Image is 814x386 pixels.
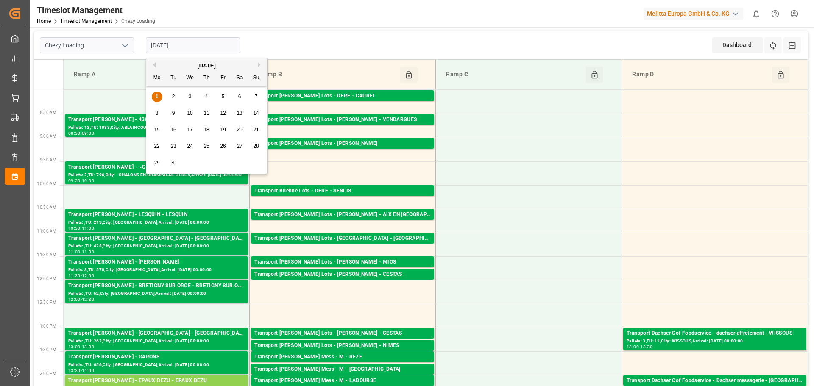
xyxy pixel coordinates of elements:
[222,94,225,100] span: 5
[253,127,259,133] span: 21
[254,187,431,195] div: Transport Kuehne Lots - DERE - SENLIS
[82,274,94,278] div: 12:00
[234,92,245,102] div: Choose Saturday, September 6th, 2025
[627,329,803,338] div: Transport Dachser Cof Foodservice - dachser affretement - WISSOUS
[185,92,195,102] div: Choose Wednesday, September 3rd, 2025
[168,141,179,152] div: Choose Tuesday, September 23rd, 2025
[170,143,176,149] span: 23
[68,131,81,135] div: 08:30
[254,270,431,279] div: Transport [PERSON_NAME] Lots - [PERSON_NAME] - CESTAS
[82,297,94,301] div: 12:30
[238,94,241,100] span: 6
[185,73,195,83] div: We
[253,143,259,149] span: 28
[152,125,162,135] div: Choose Monday, September 15th, 2025
[68,361,245,369] div: Pallets: ,TU: 656,City: [GEOGRAPHIC_DATA],Arrival: [DATE] 00:00:00
[254,219,431,226] div: Pallets: ,TU: 67,City: [GEOGRAPHIC_DATA],Arrival: [DATE] 00:00:00
[254,338,431,345] div: Pallets: ,TU: 257,City: CESTAS,Arrival: [DATE] 00:00:00
[68,353,245,361] div: Transport [PERSON_NAME] - GARONS
[151,62,156,67] button: Previous Month
[37,18,51,24] a: Home
[37,253,56,257] span: 11:30 AM
[152,158,162,168] div: Choose Monday, September 29th, 2025
[220,110,226,116] span: 12
[218,108,229,119] div: Choose Friday, September 12th, 2025
[237,143,242,149] span: 27
[747,4,766,23] button: show 0 new notifications
[185,108,195,119] div: Choose Wednesday, September 10th, 2025
[152,73,162,83] div: Mo
[82,250,94,254] div: 11:30
[627,377,803,385] div: Transport Dachser Cof Foodservice - Dachser messagerie - [GEOGRAPHIC_DATA]
[254,377,431,385] div: Transport [PERSON_NAME] Mess - M - LABOURSE
[168,73,179,83] div: Tu
[68,163,245,172] div: Transport [PERSON_NAME] - ~CHALONS EN CHAMPAGNE CEDEX - ~CHALONS EN CHAMPAGNE CEDEX
[220,143,226,149] span: 26
[37,276,56,281] span: 12:00 PM
[170,127,176,133] span: 16
[254,139,431,148] div: Transport [PERSON_NAME] Lots - [PERSON_NAME]
[629,67,772,83] div: Ramp D
[168,108,179,119] div: Choose Tuesday, September 9th, 2025
[37,205,56,210] span: 10:30 AM
[254,234,431,243] div: Transport [PERSON_NAME] Lots - [GEOGRAPHIC_DATA] - [GEOGRAPHIC_DATA]
[234,141,245,152] div: Choose Saturday, September 27th, 2025
[81,369,82,372] div: -
[81,179,82,183] div: -
[218,92,229,102] div: Choose Friday, September 5th, 2025
[254,374,431,381] div: Pallets: ,TU: 50,City: [GEOGRAPHIC_DATA],Arrival: [DATE] 00:00:00
[68,179,81,183] div: 09:30
[40,158,56,162] span: 9:30 AM
[189,94,192,100] span: 3
[68,258,245,267] div: Transport [PERSON_NAME] - [PERSON_NAME]
[81,345,82,349] div: -
[40,110,56,115] span: 8:30 AM
[254,116,431,124] div: Transport [PERSON_NAME] Lots - [PERSON_NAME] - VENDARGUES
[251,141,262,152] div: Choose Sunday, September 28th, 2025
[187,127,192,133] span: 17
[68,267,245,274] div: Pallets: 3,TU: 570,City: [GEOGRAPHIC_DATA],Arrival: [DATE] 00:00:00
[40,134,56,139] span: 9:00 AM
[201,125,212,135] div: Choose Thursday, September 18th, 2025
[170,160,176,166] span: 30
[37,4,155,17] div: Timeslot Management
[68,297,81,301] div: 12:00
[254,353,431,361] div: Transport [PERSON_NAME] Mess - M - REZE
[81,131,82,135] div: -
[37,300,56,305] span: 12:30 PM
[254,148,431,155] div: Pallets: 1,TU: ,City: CARQUEFOU,Arrival: [DATE] 00:00:00
[639,345,640,349] div: -
[185,141,195,152] div: Choose Wednesday, September 24th, 2025
[68,345,81,349] div: 13:00
[68,282,245,290] div: Transport [PERSON_NAME] - BRETIGNY SUR ORGE - BRETIGNY SUR ORGE
[168,92,179,102] div: Choose Tuesday, September 2nd, 2025
[201,92,212,102] div: Choose Thursday, September 4th, 2025
[254,258,431,267] div: Transport [PERSON_NAME] Lots - [PERSON_NAME] - MIOS
[68,226,81,230] div: 10:30
[203,127,209,133] span: 18
[258,62,263,67] button: Next Month
[146,61,267,70] div: [DATE]
[220,127,226,133] span: 19
[40,347,56,352] span: 1:30 PM
[172,110,175,116] span: 9
[156,94,159,100] span: 1
[255,94,258,100] span: 7
[118,39,131,52] button: open menu
[253,110,259,116] span: 14
[172,94,175,100] span: 2
[203,110,209,116] span: 11
[218,141,229,152] div: Choose Friday, September 26th, 2025
[644,8,743,20] div: Melitta Europa GmbH & Co. KG
[203,143,209,149] span: 25
[152,141,162,152] div: Choose Monday, September 22nd, 2025
[234,73,245,83] div: Sa
[712,37,763,53] div: Dashboard
[68,219,245,226] div: Pallets: ,TU: 213,City: [GEOGRAPHIC_DATA],Arrival: [DATE] 00:00:00
[68,116,245,124] div: Transport [PERSON_NAME] - 4381 ABLAINCOURT PRESSOIR - ABLAINCOURT PRESSOIR
[37,181,56,186] span: 10:00 AM
[201,73,212,83] div: Th
[68,243,245,250] div: Pallets: ,TU: 428,City: [GEOGRAPHIC_DATA],Arrival: [DATE] 00:00:00
[68,211,245,219] div: Transport [PERSON_NAME] - LESQUIN - LESQUIN
[81,226,82,230] div: -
